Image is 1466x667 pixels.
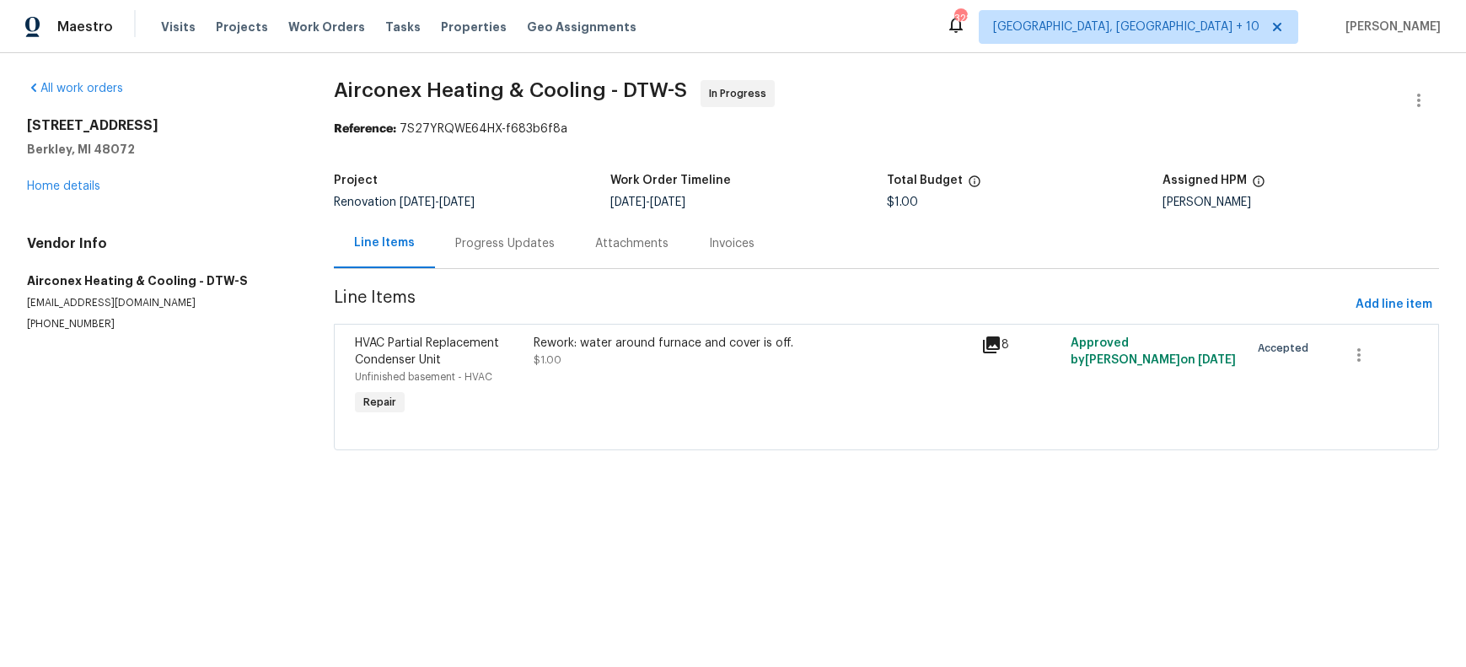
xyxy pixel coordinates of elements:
[161,19,196,35] span: Visits
[27,272,293,289] h5: Airconex Heating & Cooling - DTW-S
[27,117,293,134] h2: [STREET_ADDRESS]
[534,355,561,365] span: $1.00
[354,234,415,251] div: Line Items
[1071,337,1236,366] span: Approved by [PERSON_NAME] on
[1349,289,1439,320] button: Add line item
[709,235,754,252] div: Invoices
[288,19,365,35] span: Work Orders
[534,335,970,352] div: Rework: water around furnace and cover is off.
[1163,196,1439,208] div: [PERSON_NAME]
[334,123,396,135] b: Reference:
[57,19,113,35] span: Maestro
[1258,340,1315,357] span: Accepted
[610,175,731,186] h5: Work Order Timeline
[27,296,293,310] p: [EMAIL_ADDRESS][DOMAIN_NAME]
[1198,354,1236,366] span: [DATE]
[439,196,475,208] span: [DATE]
[1339,19,1441,35] span: [PERSON_NAME]
[355,372,492,382] span: Unfinished basement - HVAC
[334,196,475,208] span: Renovation
[650,196,685,208] span: [DATE]
[216,19,268,35] span: Projects
[968,175,981,196] span: The total cost of line items that have been proposed by Opendoor. This sum includes line items th...
[610,196,685,208] span: -
[993,19,1259,35] span: [GEOGRAPHIC_DATA], [GEOGRAPHIC_DATA] + 10
[887,196,918,208] span: $1.00
[610,196,646,208] span: [DATE]
[355,337,499,366] span: HVAC Partial Replacement Condenser Unit
[334,121,1439,137] div: 7S27YRQWE64HX-f683b6f8a
[981,335,1061,355] div: 8
[1163,175,1247,186] h5: Assigned HPM
[1356,294,1432,315] span: Add line item
[455,235,555,252] div: Progress Updates
[27,235,293,252] h4: Vendor Info
[887,175,963,186] h5: Total Budget
[334,80,687,100] span: Airconex Heating & Cooling - DTW-S
[954,10,966,27] div: 322
[357,394,403,411] span: Repair
[595,235,669,252] div: Attachments
[334,175,378,186] h5: Project
[27,180,100,192] a: Home details
[400,196,435,208] span: [DATE]
[27,317,293,331] p: [PHONE_NUMBER]
[27,83,123,94] a: All work orders
[334,289,1349,320] span: Line Items
[400,196,475,208] span: -
[385,21,421,33] span: Tasks
[527,19,636,35] span: Geo Assignments
[709,85,773,102] span: In Progress
[441,19,507,35] span: Properties
[27,141,293,158] h5: Berkley, MI 48072
[1252,175,1265,196] span: The hpm assigned to this work order.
